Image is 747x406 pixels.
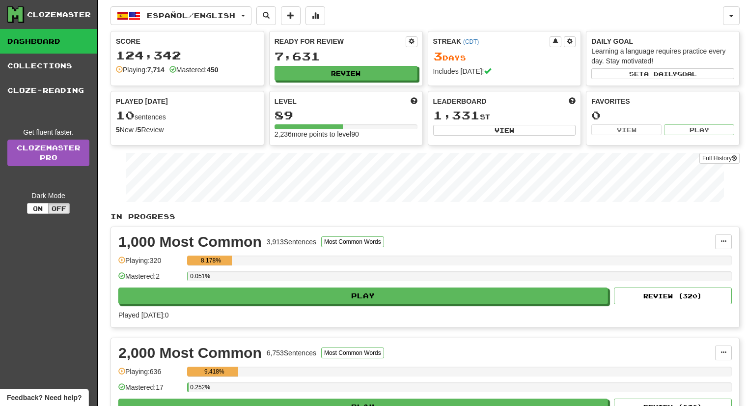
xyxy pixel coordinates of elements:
[48,203,70,214] button: Off
[569,96,576,106] span: This week in points, UTC
[275,129,417,139] div: 2,236 more points to level 90
[27,203,49,214] button: On
[644,70,677,77] span: a daily
[411,96,417,106] span: Score more points to level up
[27,10,91,20] div: Clozemaster
[267,237,316,247] div: 3,913 Sentences
[118,346,262,360] div: 2,000 Most Common
[207,66,218,74] strong: 450
[147,11,235,20] span: Español / English
[116,49,259,61] div: 124,342
[591,68,734,79] button: Seta dailygoal
[275,96,297,106] span: Level
[111,6,251,25] button: Español/English
[118,271,182,288] div: Mastered: 2
[116,108,135,122] span: 10
[7,393,82,403] span: Open feedback widget
[147,66,165,74] strong: 7,714
[699,153,740,164] button: Full History
[321,236,384,247] button: Most Common Words
[116,126,120,134] strong: 5
[433,50,576,63] div: Day s
[591,46,734,66] div: Learning a language requires practice every day. Stay motivated!
[433,108,480,122] span: 1,331
[591,96,734,106] div: Favorites
[169,65,219,75] div: Mastered:
[614,288,732,304] button: Review (320)
[118,288,608,304] button: Play
[111,212,740,222] p: In Progress
[433,49,443,63] span: 3
[118,311,168,319] span: Played [DATE]: 0
[664,124,734,135] button: Play
[7,191,89,201] div: Dark Mode
[591,36,734,46] div: Daily Goal
[267,348,316,358] div: 6,753 Sentences
[275,50,417,62] div: 7,631
[275,109,417,121] div: 89
[591,124,662,135] button: View
[138,126,141,134] strong: 5
[433,36,550,46] div: Streak
[116,125,259,135] div: New / Review
[118,234,262,249] div: 1,000 Most Common
[281,6,301,25] button: Add sentence to collection
[433,96,487,106] span: Leaderboard
[118,367,182,383] div: Playing: 636
[433,109,576,122] div: st
[190,256,231,265] div: 8.178%
[256,6,276,25] button: Search sentences
[591,109,734,121] div: 0
[275,36,406,46] div: Ready for Review
[116,96,168,106] span: Played [DATE]
[275,66,417,81] button: Review
[7,140,89,166] a: ClozemasterPro
[118,256,182,272] div: Playing: 320
[118,382,182,399] div: Mastered: 17
[7,127,89,137] div: Get fluent faster.
[321,348,384,358] button: Most Common Words
[433,125,576,136] button: View
[116,109,259,122] div: sentences
[433,66,576,76] div: Includes [DATE]!
[116,36,259,46] div: Score
[190,367,238,377] div: 9.418%
[305,6,325,25] button: More stats
[463,38,479,45] a: (CDT)
[116,65,165,75] div: Playing:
